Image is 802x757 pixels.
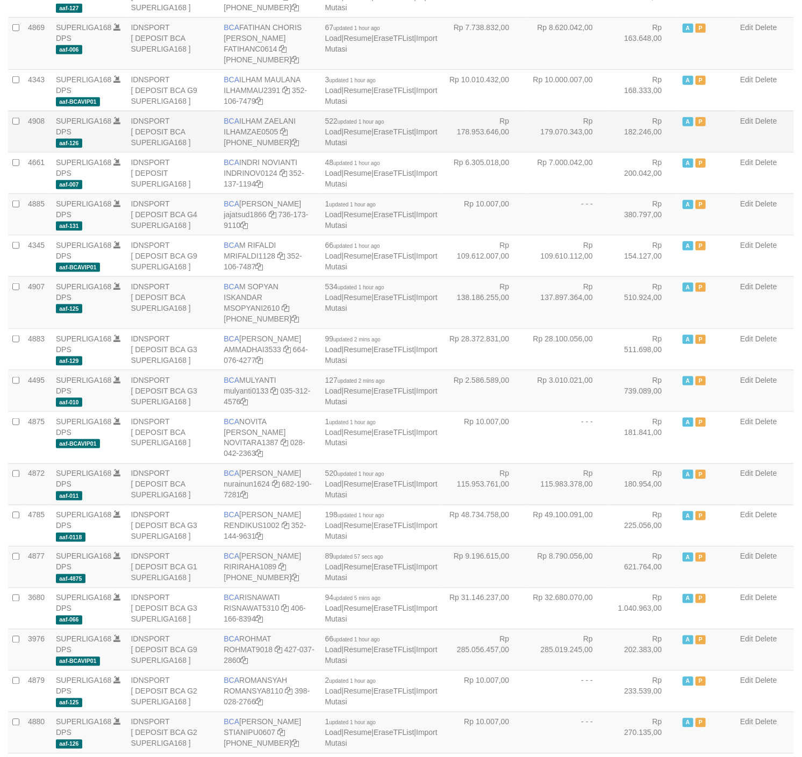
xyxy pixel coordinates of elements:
a: EraseTFList [374,252,414,260]
a: SUPERLIGA168 [56,676,112,685]
a: Import Mutasi [325,86,438,105]
td: IDNSPORT [ DEPOSIT BCA SUPERLIGA168 ] [127,276,220,328]
a: FATIHANC0614 [224,45,277,53]
span: | | | [325,117,438,147]
span: | | | [325,334,438,365]
span: aaf-127 [56,4,82,13]
td: [PERSON_NAME] 664-076-4277 [219,328,320,370]
a: Delete [755,75,777,84]
span: Paused [696,335,706,344]
a: Edit [740,241,753,249]
a: RIRIRAHA1089 [224,563,276,572]
a: Copy jajatsud1866 to clipboard [269,210,276,219]
td: Rp 138.186.255,00 [442,276,526,328]
a: Copy MRIFALDI1128 to clipboard [277,252,285,260]
a: Copy 4062281611 to clipboard [291,574,299,582]
a: Import Mutasi [325,210,438,230]
td: 4495 [24,370,52,411]
a: SUPERLIGA168 [56,241,112,249]
a: Resume [343,387,371,395]
a: Import Mutasi [325,387,438,406]
a: Import Mutasi [325,646,438,665]
a: SUPERLIGA168 [56,282,112,291]
a: Edit [740,718,753,726]
a: Edit [740,158,753,167]
a: Resume [343,604,371,613]
a: EraseTFList [374,687,414,696]
span: BCA [224,75,239,84]
td: Rp 154.127,00 [609,235,678,276]
a: Import Mutasi [325,480,438,499]
a: Copy 4062301418 to clipboard [291,315,299,323]
span: Paused [696,241,706,251]
a: Delete [755,676,777,685]
td: Rp 168.333,00 [609,69,678,111]
span: | | | [325,282,438,312]
td: Rp 739.089,00 [609,370,678,411]
td: DPS [52,235,127,276]
a: SUPERLIGA168 [56,117,112,125]
a: EraseTFList [374,86,414,95]
td: IDNSPORT [ DEPOSIT BCA G3 SUPERLIGA168 ] [127,328,220,370]
span: aaf-BCAVIP01 [56,97,100,106]
a: Import Mutasi [325,604,438,624]
span: 67 [325,23,380,32]
a: Edit [740,334,753,343]
td: Rp 163.648,00 [609,17,678,69]
a: Load [325,169,342,177]
a: RENDIKUS1002 [224,522,280,530]
a: Copy ILHAMZAE0505 to clipboard [280,127,288,136]
a: Delete [755,552,777,561]
td: INDRI NOVIANTI 352-137-1194 [219,152,320,194]
td: Rp 8.620.042,00 [525,17,609,69]
a: SUPERLIGA168 [56,417,112,426]
a: Import Mutasi [325,687,438,706]
a: SUPERLIGA168 [56,718,112,726]
a: Load [325,252,342,260]
span: aaf-010 [56,398,82,407]
td: M SOPYAN ISKANDAR [PHONE_NUMBER] [219,276,320,328]
a: Import Mutasi [325,169,438,188]
td: Rp 10.010.432,00 [442,69,526,111]
span: BCA [224,199,239,208]
span: updated 1 hour ago [333,25,380,31]
td: - - - [525,194,609,235]
a: Delete [755,469,777,478]
a: SUPERLIGA168 [56,552,112,561]
span: Active [683,335,693,344]
a: EraseTFList [374,563,414,572]
a: SUPERLIGA168 [56,594,112,602]
a: Resume [343,687,371,696]
span: BCA [224,241,239,249]
td: IDNSPORT [ DEPOSIT BCA G9 SUPERLIGA168 ] [127,69,220,111]
td: 4908 [24,111,52,152]
span: 66 [325,241,380,249]
a: Copy 3521371194 to clipboard [256,180,263,188]
a: Load [325,522,342,530]
a: Copy RISNAWAT5310 to clipboard [281,604,289,613]
a: Copy ROHMAT9018 to clipboard [275,646,282,654]
span: Active [683,117,693,126]
span: | | | [325,75,438,105]
td: M RIFALDI 352-106-7487 [219,235,320,276]
td: 4907 [24,276,52,328]
td: DPS [52,111,127,152]
td: 4875 [24,411,52,463]
a: Delete [755,511,777,519]
span: 534 [325,282,384,291]
a: Resume [343,127,371,136]
a: EraseTFList [374,428,414,437]
a: Copy STIANIPU0607 to clipboard [277,729,285,737]
span: Paused [696,283,706,292]
span: aaf-007 [56,180,82,189]
a: RISNAWAT5310 [224,604,279,613]
a: EraseTFList [374,480,414,489]
a: Copy 3521067487 to clipboard [256,262,263,271]
a: Resume [343,169,371,177]
td: Rp 511.698,00 [609,328,678,370]
a: Edit [740,635,753,644]
span: aaf-006 [56,45,82,54]
span: 1 [325,199,376,208]
a: EraseTFList [374,345,414,354]
a: Import Mutasi [325,428,438,447]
